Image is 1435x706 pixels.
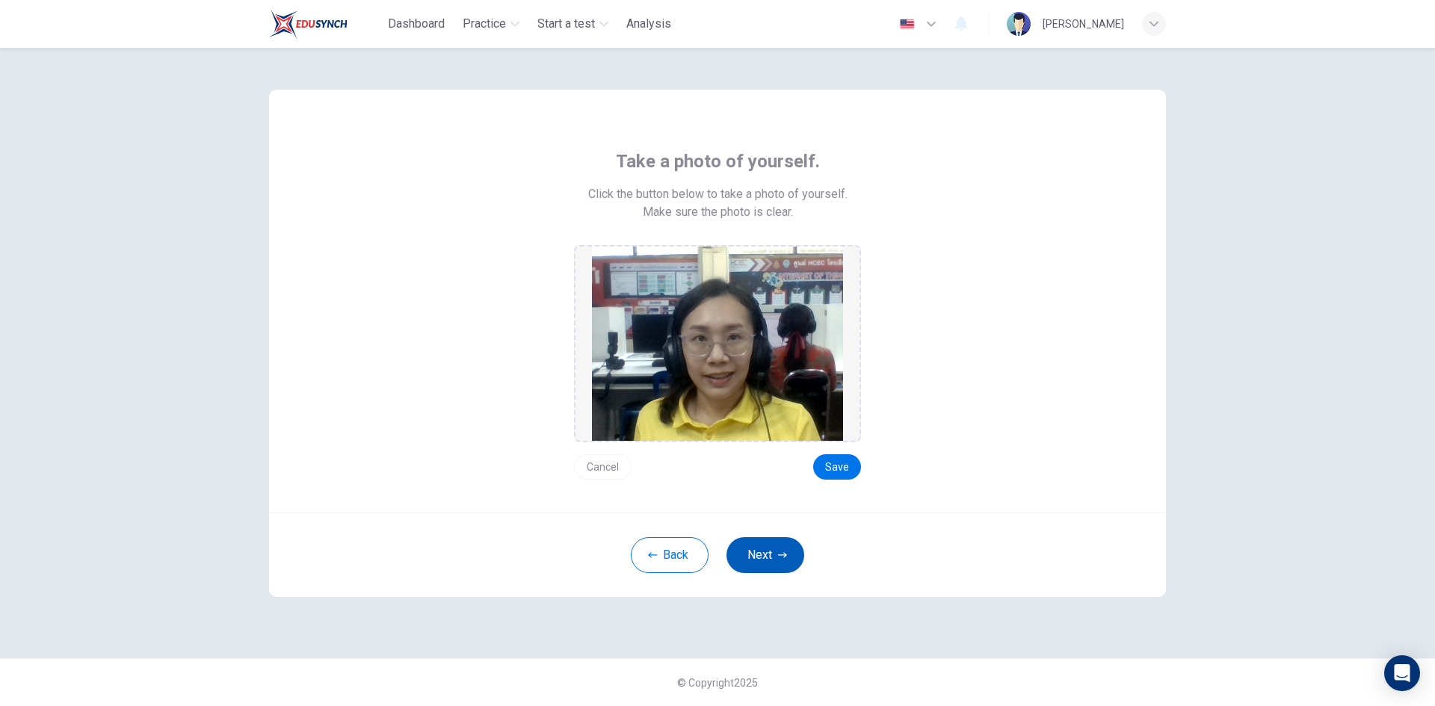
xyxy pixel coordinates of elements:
span: Analysis [626,15,671,33]
span: Click the button below to take a photo of yourself. [588,185,848,203]
span: Dashboard [388,15,445,33]
span: Take a photo of yourself. [616,149,820,173]
img: preview screemshot [592,247,843,441]
img: en [898,19,916,30]
span: © Copyright 2025 [677,677,758,689]
button: Practice [457,10,525,37]
a: Train Test logo [269,9,382,39]
img: Profile picture [1007,12,1031,36]
button: Start a test [531,10,614,37]
button: Cancel [574,454,632,480]
button: Back [631,537,709,573]
button: Dashboard [382,10,451,37]
button: Save [813,454,861,480]
div: [PERSON_NAME] [1043,15,1124,33]
img: Train Test logo [269,9,348,39]
span: Make sure the photo is clear. [643,203,793,221]
span: Start a test [537,15,595,33]
span: Practice [463,15,506,33]
button: Next [726,537,804,573]
button: Analysis [620,10,677,37]
div: Open Intercom Messenger [1384,655,1420,691]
